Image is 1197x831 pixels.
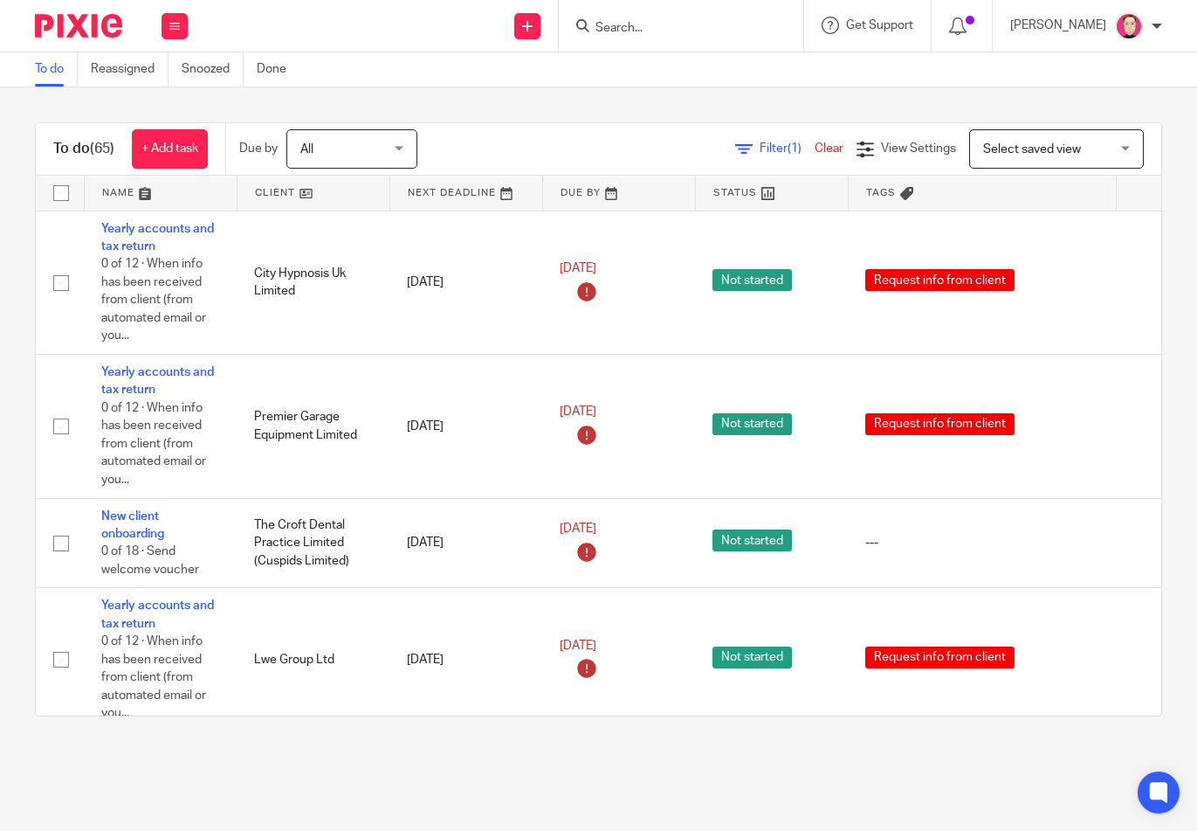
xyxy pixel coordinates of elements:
[865,647,1015,668] span: Request info from client
[1010,17,1106,34] p: [PERSON_NAME]
[712,413,792,435] span: Not started
[865,269,1015,291] span: Request info from client
[560,406,596,419] span: [DATE]
[1115,12,1143,40] img: Bradley%20-%20Pink.png
[101,510,164,540] a: New client onboarding
[257,52,299,87] a: Done
[712,269,792,291] span: Not started
[866,188,896,197] span: Tags
[91,52,169,87] a: Reassigned
[101,223,214,253] a: Yearly accounts and tax return
[90,142,114,156] span: (65)
[881,142,956,155] span: View Settings
[389,355,542,499] td: [DATE]
[101,635,206,719] span: 0 of 12 · When info has been received from client (from automated email or you...
[237,588,389,732] td: Lwe Group Ltd
[865,413,1015,435] span: Request info from client
[560,523,596,535] span: [DATE]
[239,140,278,157] p: Due by
[788,142,801,155] span: (1)
[101,258,206,342] span: 0 of 12 · When info has been received from client (from automated email or you...
[53,140,114,158] h1: To do
[237,355,389,499] td: Premier Garage Equipment Limited
[101,545,199,576] span: 0 of 18 · Send welcome voucher
[237,211,389,355] td: City Hypnosis Uk Limited
[389,588,542,732] td: [DATE]
[101,599,214,629] a: Yearly accounts and tax return
[389,498,542,588] td: [DATE]
[560,640,596,652] span: [DATE]
[389,211,542,355] td: [DATE]
[712,647,792,668] span: Not started
[101,366,214,396] a: Yearly accounts and tax return
[182,52,244,87] a: Snoozed
[760,142,815,155] span: Filter
[846,19,913,31] span: Get Support
[983,143,1081,156] span: Select saved view
[300,143,313,156] span: All
[560,262,596,274] span: [DATE]
[35,14,122,38] img: Pixie
[101,402,206,486] span: 0 of 12 · When info has been received from client (from automated email or you...
[815,142,843,155] a: Clear
[35,52,78,87] a: To do
[865,534,1098,551] div: ---
[594,21,751,37] input: Search
[712,530,792,551] span: Not started
[237,498,389,588] td: The Croft Dental Practice Limited (Cuspids Limited)
[132,129,208,169] a: + Add task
